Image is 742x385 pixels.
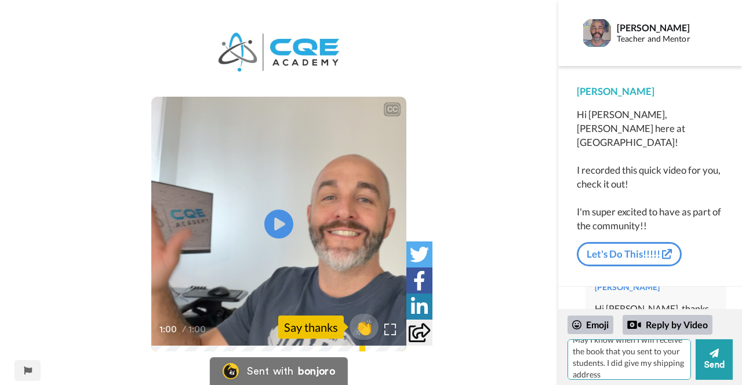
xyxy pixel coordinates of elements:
div: [PERSON_NAME] [577,85,723,98]
span: 👏 [350,318,379,336]
a: Bonjoro LogoSent withbonjoro [210,357,348,385]
div: Reply by Video [627,318,641,332]
div: Teacher and Mentor [617,34,711,44]
img: Full screen [384,324,396,335]
img: Bonjoro Logo [223,363,239,379]
span: 1:00 [188,322,209,336]
div: Emoji [568,316,613,334]
div: Reply by Video [623,315,712,335]
div: [PERSON_NAME] [595,281,717,293]
span: / [182,322,186,336]
a: Let's Do This!!!!! [577,242,682,266]
textarea: May I know when I will receive the book that you sent to your students. I did give my shipping ad... [568,339,691,380]
div: Sent with [247,366,293,376]
img: Profile Image [583,19,611,47]
div: [PERSON_NAME] [617,22,711,33]
button: Send [696,339,733,380]
div: Hi [PERSON_NAME], thanks for the welcome video! [595,302,717,329]
div: Hi [PERSON_NAME], [PERSON_NAME] here at [GEOGRAPHIC_DATA]! I recorded this quick video for you, c... [577,108,723,233]
div: bonjoro [298,366,335,376]
img: 6b92d25f-d05f-4dc8-a236-a01141ab74ab [215,31,343,74]
button: 👏 [350,314,379,340]
div: Say thanks [278,316,344,339]
div: CC [385,104,399,115]
span: 1:00 [159,322,180,336]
